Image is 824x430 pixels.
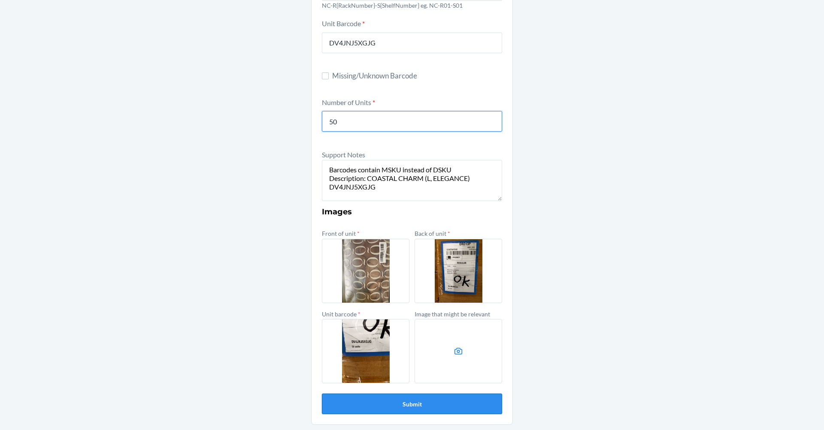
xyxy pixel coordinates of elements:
[415,310,490,318] label: Image that might be relevant
[322,310,360,318] label: Unit barcode
[322,19,365,27] label: Unit Barcode
[322,1,502,10] p: NC-R{RackNumber}-S{ShelfNumber} eg. NC-R01-S01
[332,70,502,81] span: Missing/Unknown Barcode
[415,230,450,237] label: Back of unit
[322,206,502,217] h3: Images
[322,98,375,106] label: Number of Units
[322,150,365,159] label: Support Notes
[322,394,502,414] button: Submit
[322,72,329,79] input: Missing/Unknown Barcode
[322,230,360,237] label: Front of unit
